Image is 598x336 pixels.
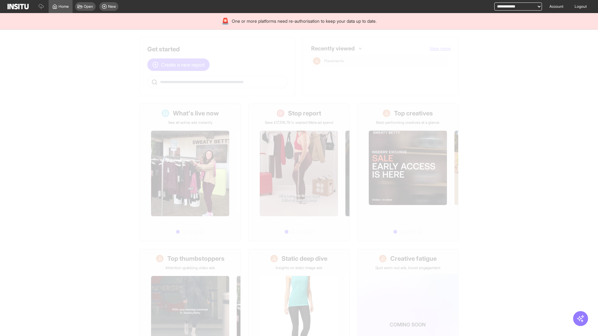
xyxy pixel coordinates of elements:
span: One or more platforms need re-authorisation to keep your data up to date. [232,18,377,24]
img: Logo [7,4,29,9]
span: Home [59,4,69,9]
span: New [108,4,116,9]
span: Open [84,4,93,9]
div: 🚨 [221,17,229,26]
